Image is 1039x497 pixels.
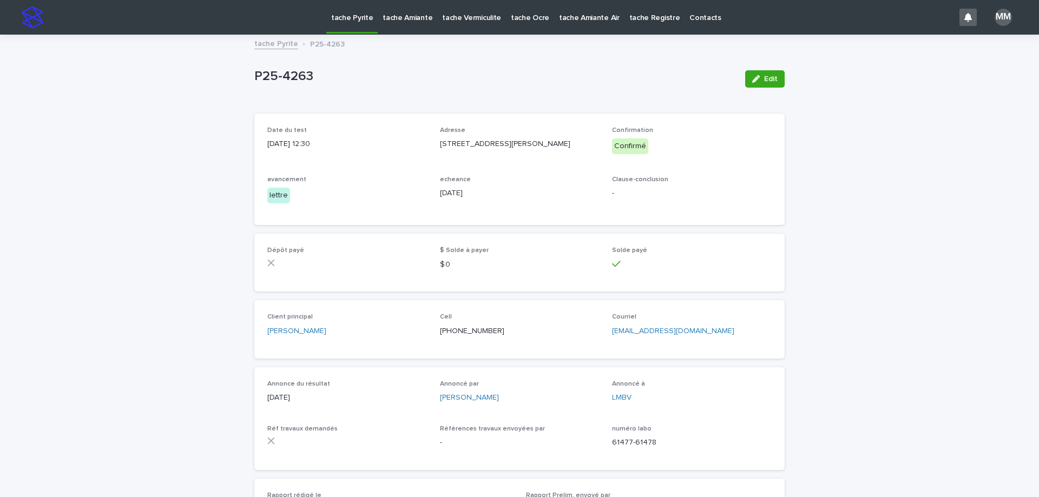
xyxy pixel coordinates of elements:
a: [PERSON_NAME] [267,326,326,337]
span: echeance [440,176,471,183]
span: Réf travaux demandés [267,426,338,432]
div: Confirmé [612,138,648,154]
p: 61477-61478 [612,437,772,448]
div: lettre [267,188,290,203]
span: Clause-conclusion [612,176,668,183]
span: numéro labo [612,426,652,432]
span: Dépôt payé [267,247,304,254]
p: $ 0 [440,259,600,270]
span: Cell [440,314,452,320]
p: - [612,188,772,199]
p: [PHONE_NUMBER] [440,326,600,337]
div: MM [995,9,1012,26]
span: Solde payé [612,247,647,254]
span: Client principal [267,314,313,320]
p: [STREET_ADDRESS][PERSON_NAME] [440,138,600,150]
a: [EMAIL_ADDRESS][DOMAIN_NAME] [612,327,734,335]
span: Confirmation [612,127,653,134]
span: $ Solde à payer [440,247,489,254]
img: stacker-logo-s-only.png [22,6,43,28]
span: Références travaux envoyées par [440,426,545,432]
span: Annonce du résultat [267,381,330,387]
span: avancement [267,176,306,183]
span: Date du test [267,127,307,134]
span: Annoncé à [612,381,645,387]
p: [DATE] [440,188,600,199]
span: Courriel [612,314,636,320]
span: Annoncé par [440,381,479,387]
p: [DATE] 12:30 [267,138,427,150]
a: tache Pyrite [254,37,298,49]
span: Edit [764,75,778,83]
p: P25-4263 [310,37,345,49]
p: P25-4263 [254,69,736,84]
a: LMBV [612,392,632,403]
button: Edit [745,70,785,88]
p: [DATE] [267,392,427,403]
span: Adresse [440,127,465,134]
a: [PERSON_NAME] [440,392,499,403]
p: - [440,437,600,448]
